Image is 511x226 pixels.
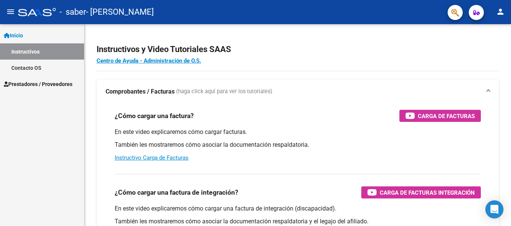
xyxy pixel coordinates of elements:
[60,4,86,20] span: - saber
[97,80,499,104] mat-expansion-panel-header: Comprobantes / Facturas (haga click aquí para ver los tutoriales)
[115,111,194,121] h3: ¿Cómo cargar una factura?
[97,42,499,57] h2: Instructivos y Video Tutoriales SAAS
[496,7,505,16] mat-icon: person
[4,31,23,40] span: Inicio
[176,88,272,96] span: (haga click aquí para ver los tutoriales)
[361,186,481,198] button: Carga de Facturas Integración
[115,141,481,149] p: También les mostraremos cómo asociar la documentación respaldatoria.
[115,217,481,226] p: También les mostraremos cómo asociar la documentación respaldatoria y el legajo del afiliado.
[380,188,475,197] span: Carga de Facturas Integración
[418,111,475,121] span: Carga de Facturas
[115,204,481,213] p: En este video explicaremos cómo cargar una factura de integración (discapacidad).
[106,88,175,96] strong: Comprobantes / Facturas
[4,80,72,88] span: Prestadores / Proveedores
[86,4,154,20] span: - [PERSON_NAME]
[115,128,481,136] p: En este video explicaremos cómo cargar facturas.
[399,110,481,122] button: Carga de Facturas
[97,57,201,64] a: Centro de Ayuda - Administración de O.S.
[485,200,503,218] div: Open Intercom Messenger
[115,154,189,161] a: Instructivo Carga de Facturas
[115,187,238,198] h3: ¿Cómo cargar una factura de integración?
[6,7,15,16] mat-icon: menu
